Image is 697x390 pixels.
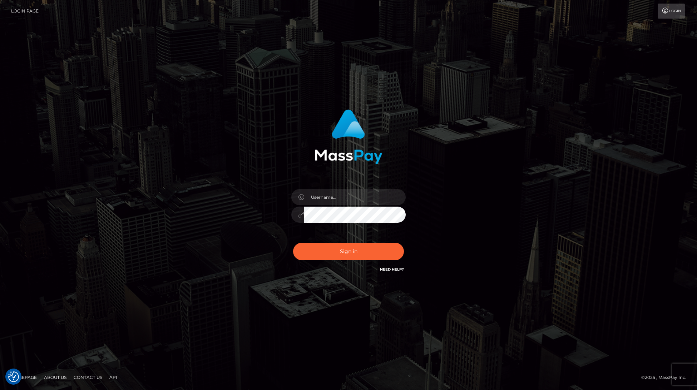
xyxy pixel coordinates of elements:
[304,189,406,205] input: Username...
[380,267,404,272] a: Need Help?
[41,372,69,383] a: About Us
[293,243,404,260] button: Sign in
[641,374,692,381] div: © 2025 , MassPay Inc.
[71,372,105,383] a: Contact Us
[8,372,40,383] a: Homepage
[315,109,382,164] img: MassPay Login
[11,4,39,19] a: Login Page
[8,371,19,382] img: Revisit consent button
[107,372,120,383] a: API
[8,371,19,382] button: Consent Preferences
[658,4,685,19] a: Login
